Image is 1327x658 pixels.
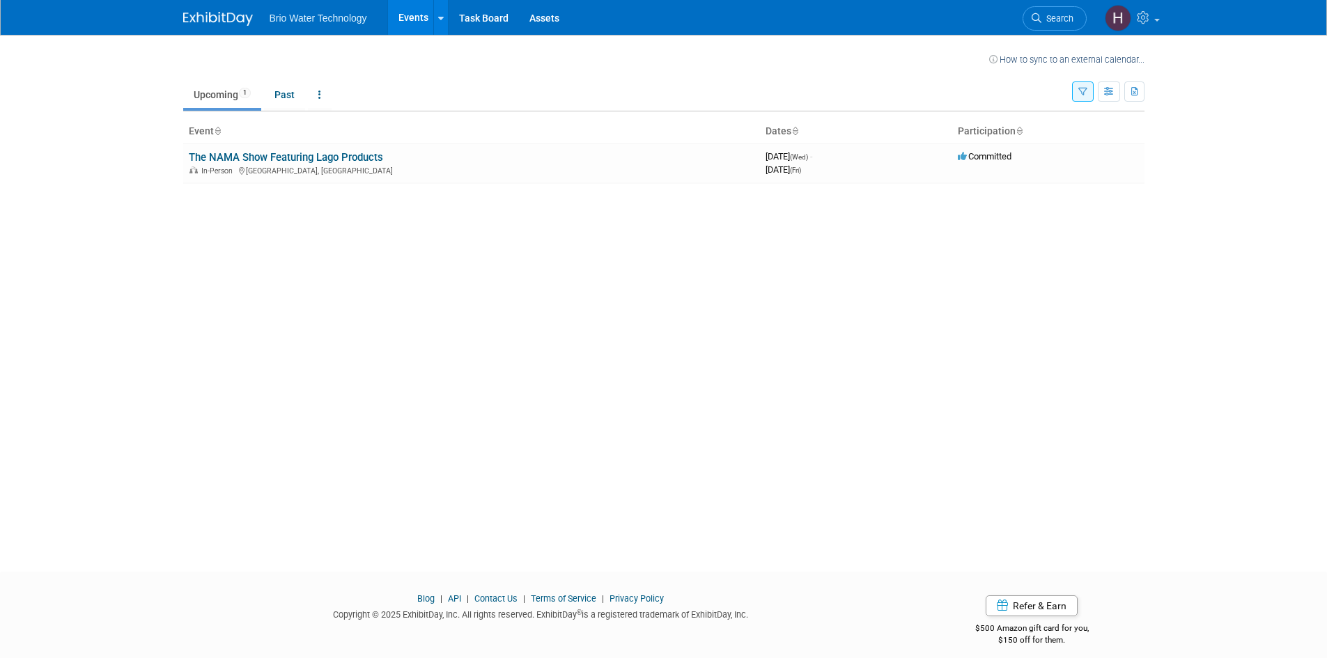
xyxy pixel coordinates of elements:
span: | [598,593,607,604]
span: [DATE] [766,151,812,162]
a: Refer & Earn [986,595,1078,616]
a: Search [1023,6,1087,31]
th: Event [183,120,760,143]
span: (Fri) [790,166,801,174]
div: $150 off for them. [919,634,1144,646]
div: Copyright © 2025 ExhibitDay, Inc. All rights reserved. ExhibitDay is a registered trademark of Ex... [183,605,899,621]
span: Search [1041,13,1073,24]
a: Privacy Policy [610,593,664,604]
span: (Wed) [790,153,808,161]
th: Participation [952,120,1144,143]
th: Dates [760,120,952,143]
a: Upcoming1 [183,81,261,108]
span: | [520,593,529,604]
a: Sort by Event Name [214,125,221,136]
a: Contact Us [474,593,518,604]
a: API [448,593,461,604]
a: Terms of Service [531,593,596,604]
img: ExhibitDay [183,12,253,26]
div: [GEOGRAPHIC_DATA], [GEOGRAPHIC_DATA] [189,164,754,175]
sup: ® [577,609,582,616]
span: Brio Water Technology [270,13,367,24]
a: Sort by Participation Type [1016,125,1023,136]
span: - [810,151,812,162]
a: The NAMA Show Featuring Lago Products [189,151,383,164]
div: $500 Amazon gift card for you, [919,613,1144,645]
a: Past [264,81,305,108]
span: Committed [958,151,1011,162]
span: 1 [239,88,251,98]
span: [DATE] [766,164,801,175]
span: | [463,593,472,604]
a: Sort by Start Date [791,125,798,136]
span: | [437,593,446,604]
a: Blog [417,593,435,604]
img: Hossam El Rafie [1105,5,1131,31]
img: In-Person Event [189,166,198,173]
a: How to sync to an external calendar... [989,54,1144,65]
span: In-Person [201,166,237,175]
